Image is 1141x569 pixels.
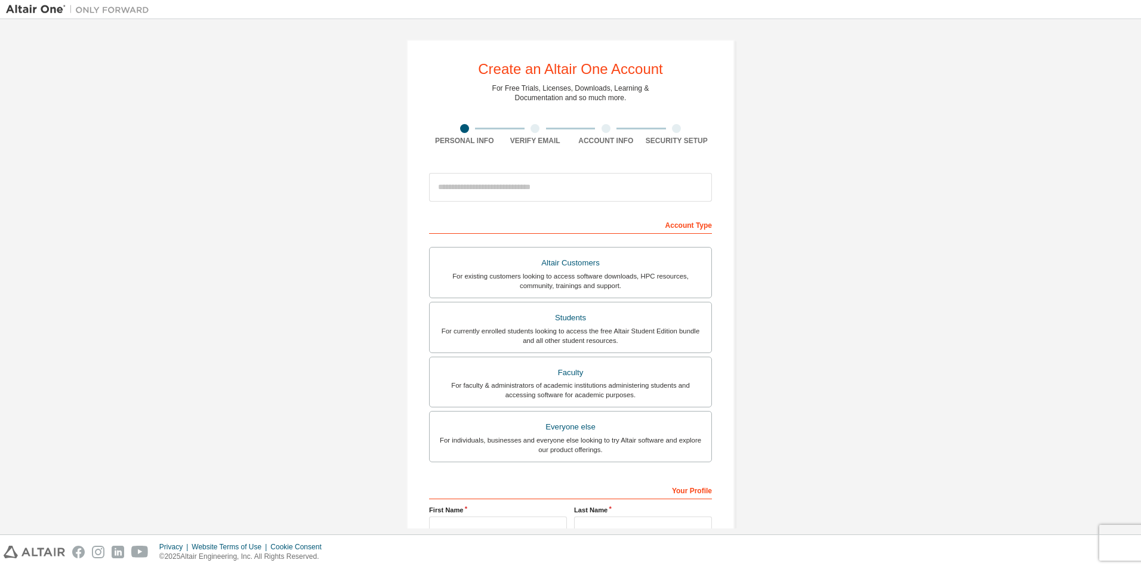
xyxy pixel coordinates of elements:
p: © 2025 Altair Engineering, Inc. All Rights Reserved. [159,552,329,562]
img: linkedin.svg [112,546,124,558]
div: Faculty [437,364,704,381]
img: instagram.svg [92,546,104,558]
div: Verify Email [500,136,571,146]
div: Personal Info [429,136,500,146]
div: For currently enrolled students looking to access the free Altair Student Edition bundle and all ... [437,326,704,345]
div: Privacy [159,542,192,552]
div: Cookie Consent [270,542,328,552]
div: Create an Altair One Account [478,62,663,76]
div: Security Setup [642,136,713,146]
div: For faculty & administrators of academic institutions administering students and accessing softwa... [437,381,704,400]
img: altair_logo.svg [4,546,65,558]
div: Altair Customers [437,255,704,271]
div: Students [437,310,704,326]
img: youtube.svg [131,546,149,558]
img: facebook.svg [72,546,85,558]
img: Altair One [6,4,155,16]
div: Your Profile [429,480,712,499]
div: Account Info [570,136,642,146]
label: First Name [429,505,567,515]
div: Account Type [429,215,712,234]
div: Everyone else [437,419,704,435]
div: For individuals, businesses and everyone else looking to try Altair software and explore our prod... [437,435,704,454]
div: Website Terms of Use [192,542,270,552]
div: For Free Trials, Licenses, Downloads, Learning & Documentation and so much more. [492,84,649,103]
div: For existing customers looking to access software downloads, HPC resources, community, trainings ... [437,271,704,290]
label: Last Name [574,505,712,515]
